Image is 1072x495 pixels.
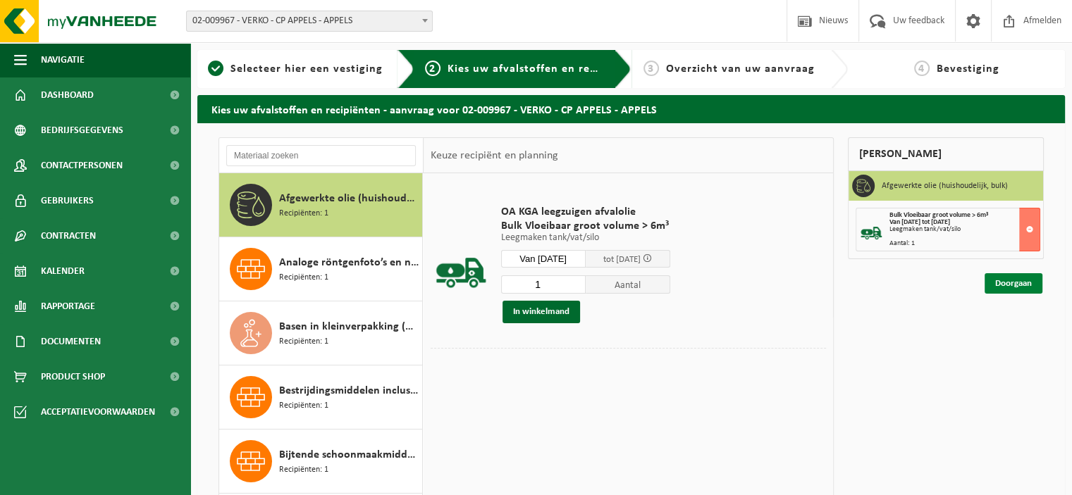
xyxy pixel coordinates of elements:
a: Doorgaan [985,273,1042,294]
span: Navigatie [41,42,85,77]
span: Product Shop [41,359,105,394]
span: Contactpersonen [41,148,123,183]
div: Keuze recipiënt en planning [424,138,565,173]
h3: Afgewerkte olie (huishoudelijk, bulk) [882,175,1008,197]
span: Kies uw afvalstoffen en recipiënten [448,63,641,75]
span: 2 [425,61,440,76]
div: Aantal: 1 [889,240,1040,247]
span: Kalender [41,253,85,289]
span: Aantal [586,275,670,294]
a: 1Selecteer hier een vestiging [204,61,386,77]
input: Selecteer datum [501,250,586,268]
span: Bijtende schoonmaakmiddelen (huishoudelijk) [279,446,419,463]
p: Leegmaken tank/vat/silo [501,233,670,243]
button: Analoge röntgenfoto’s en nitraatfilms (huishoudelijk) Recipiënten: 1 [219,237,423,301]
span: Bevestiging [937,63,999,75]
button: Basen in kleinverpakking (huishoudelijk) Recipiënten: 1 [219,301,423,365]
span: 4 [914,61,930,76]
span: Bulk Vloeibaar groot volume > 6m³ [889,211,988,219]
span: Contracten [41,218,96,253]
span: Recipiënten: 1 [279,207,328,220]
span: Gebruikers [41,183,94,218]
button: Afgewerkte olie (huishoudelijk, bulk) Recipiënten: 1 [219,173,423,237]
span: 3 [643,61,659,76]
span: Acceptatievoorwaarden [41,394,155,430]
div: [PERSON_NAME] [848,137,1044,171]
span: Basen in kleinverpakking (huishoudelijk) [279,318,419,335]
span: Overzicht van uw aanvraag [666,63,815,75]
span: tot [DATE] [603,255,641,264]
span: OA KGA leegzuigen afvalolie [501,205,670,219]
span: 1 [208,61,223,76]
span: Analoge röntgenfoto’s en nitraatfilms (huishoudelijk) [279,254,419,271]
span: Documenten [41,324,101,359]
span: Bestrijdingsmiddelen inclusief schimmelwerende beschermingsmiddelen (huishoudelijk) [279,382,419,399]
span: Bedrijfsgegevens [41,113,123,148]
span: Afgewerkte olie (huishoudelijk, bulk) [279,190,419,207]
div: Leegmaken tank/vat/silo [889,226,1040,233]
span: Recipiënten: 1 [279,271,328,284]
input: Materiaal zoeken [226,145,416,166]
button: Bestrijdingsmiddelen inclusief schimmelwerende beschermingsmiddelen (huishoudelijk) Recipiënten: 1 [219,365,423,430]
span: 02-009967 - VERKO - CP APPELS - APPELS [187,11,432,31]
span: Recipiënten: 1 [279,399,328,413]
span: Rapportage [41,289,95,324]
button: Bijtende schoonmaakmiddelen (huishoudelijk) Recipiënten: 1 [219,430,423,494]
span: Selecteer hier een vestiging [230,63,383,75]
h2: Kies uw afvalstoffen en recipiënten - aanvraag voor 02-009967 - VERKO - CP APPELS - APPELS [197,95,1065,123]
span: Recipiënten: 1 [279,463,328,477]
button: In winkelmand [503,301,580,323]
span: Bulk Vloeibaar groot volume > 6m³ [501,219,670,233]
span: 02-009967 - VERKO - CP APPELS - APPELS [186,11,433,32]
span: Recipiënten: 1 [279,335,328,349]
span: Dashboard [41,77,94,113]
strong: Van [DATE] tot [DATE] [889,218,950,226]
